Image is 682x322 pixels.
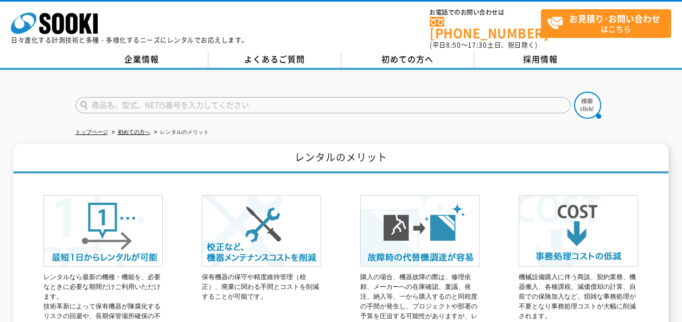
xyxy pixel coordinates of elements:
[152,127,209,138] li: レンタルのメリット
[468,40,487,50] span: 17:30
[474,51,607,68] a: 採用情報
[430,40,537,50] span: (平日 ～ 土日、祝日除く)
[381,53,434,65] span: 初めての方へ
[569,12,660,25] strong: お見積り･お問い合わせ
[430,17,541,39] a: [PHONE_NUMBER]
[75,129,108,135] a: トップページ
[43,195,163,267] img: 最短1日からレンタルが可能
[14,144,668,173] h1: レンタルのメリット
[547,10,671,37] span: はこちら
[541,9,671,38] a: お見積り･お問い合わせはこちら
[202,272,321,301] p: 保有機器の保守や精度維持管理（校正）、廃棄に関わる手間とコストを削減することが可能です。
[574,92,601,119] img: btn_search.png
[208,51,341,68] a: よくあるご質問
[11,37,248,43] p: 日々進化する計測技術と多種・多様化するニーズにレンタルでお応えします。
[118,129,150,135] a: 初めての方へ
[75,51,208,68] a: 企業情報
[446,40,461,50] span: 8:50
[519,272,638,321] p: 機械設備購入に伴う商談、契約業務、機器搬入、各種課税、減価償却の計算、自前での保険加入など、煩雑な事務処理が不要となり事務処理コストが大幅に削減されます。
[360,195,480,267] img: 故障時の代替機調達が容易
[202,195,321,267] img: 校正など、機器メンテナンスコストを削減
[519,195,638,267] img: 事務処理コストの低減
[430,9,541,16] span: お電話でのお問い合わせは
[341,51,474,68] a: 初めての方へ
[75,97,571,113] input: 商品名、型式、NETIS番号を入力してください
